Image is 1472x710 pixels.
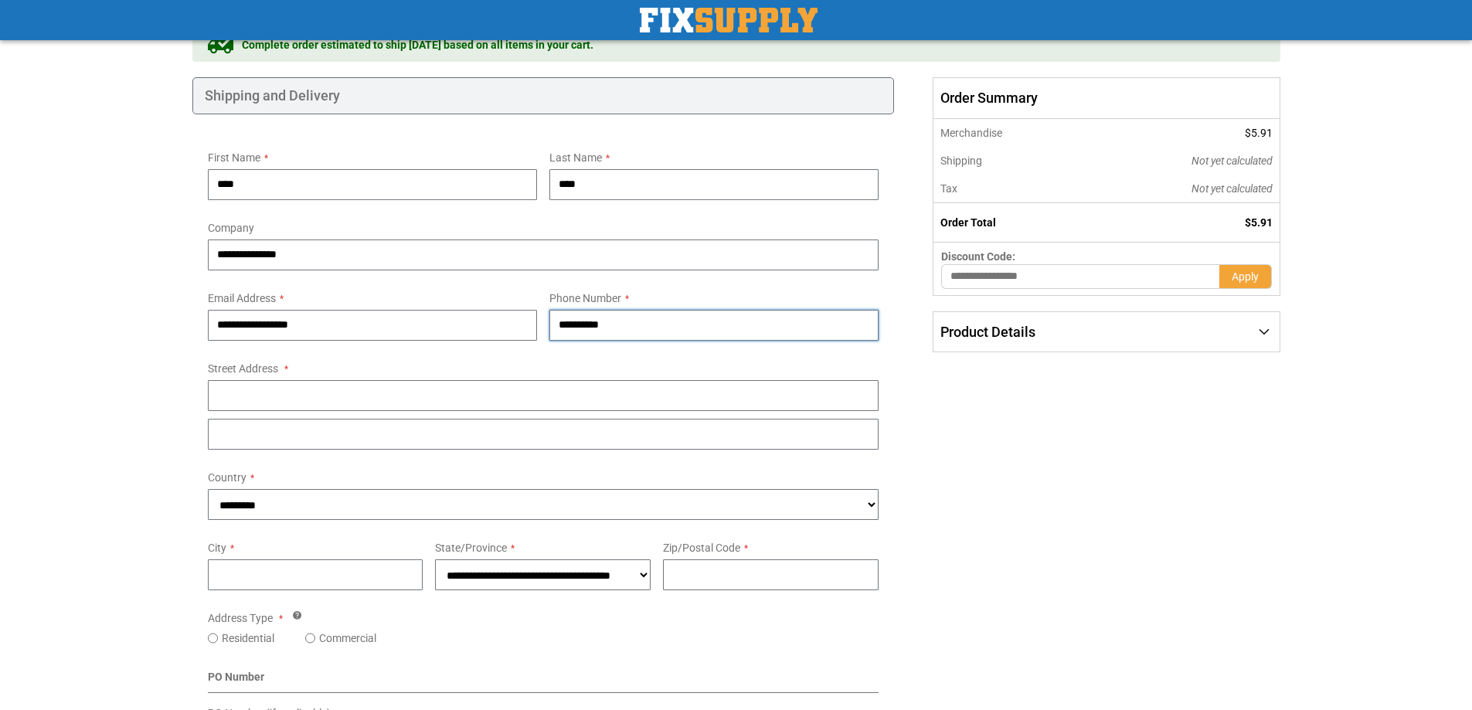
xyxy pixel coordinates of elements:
span: Complete order estimated to ship [DATE] based on all items in your cart. [242,37,593,53]
span: First Name [208,151,260,164]
th: Tax [933,175,1087,203]
span: Shipping [940,155,982,167]
span: Discount Code: [941,250,1015,263]
span: State/Province [435,542,507,554]
span: Order Summary [933,77,1280,119]
span: Zip/Postal Code [663,542,740,554]
span: Not yet calculated [1192,155,1273,167]
span: Email Address [208,292,276,304]
div: Shipping and Delivery [192,77,895,114]
a: store logo [640,8,818,32]
span: Not yet calculated [1192,182,1273,195]
label: Commercial [319,630,376,646]
span: $5.91 [1245,216,1273,229]
div: PO Number [208,669,879,693]
span: Product Details [940,324,1035,340]
span: Street Address [208,362,278,375]
img: Fix Industrial Supply [640,8,818,32]
span: City [208,542,226,554]
th: Merchandise [933,119,1087,147]
span: Apply [1232,270,1259,283]
span: Address Type [208,612,273,624]
strong: Order Total [940,216,996,229]
span: Phone Number [549,292,621,304]
span: $5.91 [1245,127,1273,139]
button: Apply [1219,264,1272,289]
span: Company [208,222,254,234]
span: Last Name [549,151,602,164]
span: Country [208,471,246,484]
label: Residential [222,630,274,646]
